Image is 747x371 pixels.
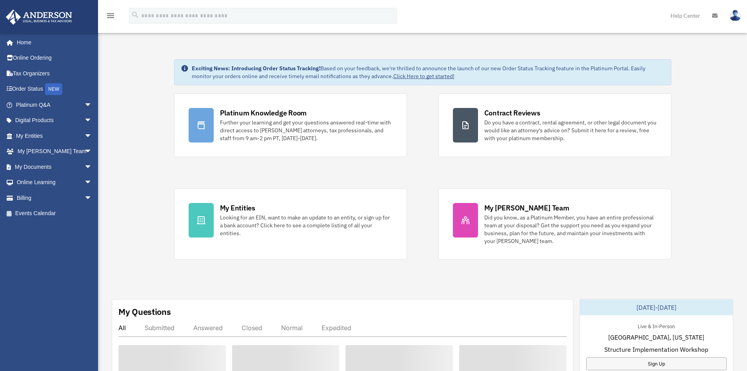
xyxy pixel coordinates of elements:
[484,214,657,245] div: Did you know, as a Platinum Member, you have an entire professional team at your disposal? Get th...
[106,14,115,20] a: menu
[5,144,104,159] a: My [PERSON_NAME] Teamarrow_drop_down
[84,190,100,206] span: arrow_drop_down
[220,203,255,213] div: My Entities
[484,203,569,213] div: My [PERSON_NAME] Team
[106,11,115,20] i: menu
[84,144,100,160] span: arrow_drop_down
[631,322,681,330] div: Live & In-Person
[84,113,100,129] span: arrow_drop_down
[5,113,104,128] a: Digital Productsarrow_drop_down
[586,357,727,370] a: Sign Up
[608,333,704,342] span: [GEOGRAPHIC_DATA], [US_STATE]
[5,175,104,190] a: Online Learningarrow_drop_down
[5,159,104,175] a: My Documentsarrow_drop_down
[281,324,303,332] div: Normal
[729,10,741,21] img: User Pic
[5,206,104,221] a: Events Calendar
[393,73,454,80] a: Click Here to get started!
[220,119,393,142] div: Further your learning and get your questions answered real-time with direct access to [PERSON_NAM...
[580,300,733,315] div: [DATE]-[DATE]
[45,83,62,95] div: NEW
[192,64,665,80] div: Based on your feedback, we're thrilled to announce the launch of our new Order Status Tracking fe...
[5,35,100,50] a: Home
[193,324,223,332] div: Answered
[84,159,100,175] span: arrow_drop_down
[322,324,351,332] div: Expedited
[438,93,671,157] a: Contract Reviews Do you have a contract, rental agreement, or other legal document you would like...
[242,324,262,332] div: Closed
[484,119,657,142] div: Do you have a contract, rental agreement, or other legal document you would like an attorney's ad...
[145,324,174,332] div: Submitted
[174,188,407,260] a: My Entities Looking for an EIN, want to make an update to an entity, or sign up for a bank accoun...
[5,128,104,144] a: My Entitiesarrow_drop_down
[5,190,104,206] a: Billingarrow_drop_down
[174,93,407,157] a: Platinum Knowledge Room Further your learning and get your questions answered real-time with dire...
[118,306,171,318] div: My Questions
[118,324,126,332] div: All
[5,50,104,66] a: Online Ordering
[5,81,104,97] a: Order StatusNEW
[84,128,100,144] span: arrow_drop_down
[484,108,540,118] div: Contract Reviews
[192,65,320,72] strong: Exciting News: Introducing Order Status Tracking!
[5,97,104,113] a: Platinum Q&Aarrow_drop_down
[220,214,393,237] div: Looking for an EIN, want to make an update to an entity, or sign up for a bank account? Click her...
[438,188,671,260] a: My [PERSON_NAME] Team Did you know, as a Platinum Member, you have an entire professional team at...
[5,66,104,81] a: Tax Organizers
[4,9,75,25] img: Anderson Advisors Platinum Portal
[131,11,140,19] i: search
[220,108,307,118] div: Platinum Knowledge Room
[84,97,100,113] span: arrow_drop_down
[84,175,100,191] span: arrow_drop_down
[604,345,708,354] span: Structure Implementation Workshop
